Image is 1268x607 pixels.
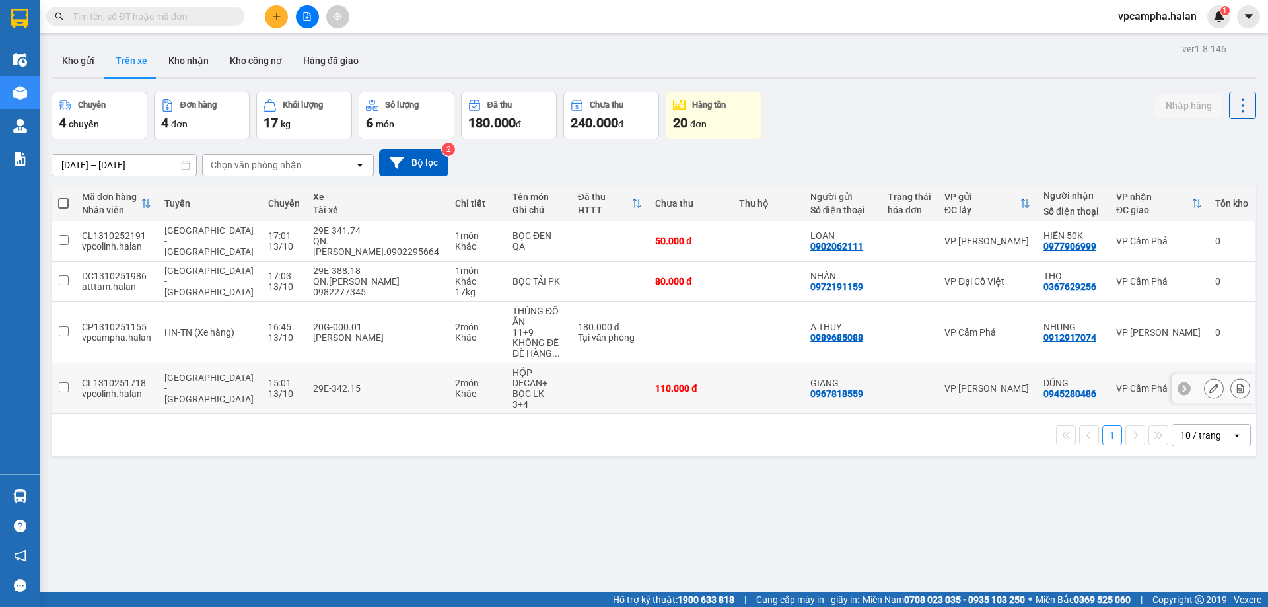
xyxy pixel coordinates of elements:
[268,378,300,388] div: 15:01
[442,143,455,156] sup: 2
[938,186,1037,221] th: Toggle SortBy
[75,186,158,221] th: Toggle SortBy
[944,327,1030,338] div: VP Cẩm Phả
[268,281,300,292] div: 13/10
[1043,322,1103,332] div: NHUNG
[1213,11,1225,22] img: icon-new-feature
[455,198,499,209] div: Chi tiết
[563,92,659,139] button: Chưa thu240.000đ
[82,388,151,399] div: vpcolinh.halan
[552,348,560,359] span: ...
[810,205,874,215] div: Số điện thoại
[105,45,158,77] button: Trên xe
[82,332,151,343] div: vpcampha.halan
[82,205,141,215] div: Nhân viên
[571,186,649,221] th: Toggle SortBy
[164,225,254,257] span: [GEOGRAPHIC_DATA] - [GEOGRAPHIC_DATA]
[512,276,565,287] div: BỌC TẢI PK
[455,266,499,276] div: 1 món
[313,205,442,215] div: Tài xế
[268,231,300,241] div: 17:01
[1043,281,1096,292] div: 0367629256
[1074,594,1131,605] strong: 0369 525 060
[1116,192,1191,202] div: VP nhận
[359,92,454,139] button: Số lượng6món
[164,327,234,338] span: HN-TN (Xe hàng)
[211,159,302,172] div: Chọn văn phòng nhận
[655,198,726,209] div: Chưa thu
[455,276,499,287] div: Khác
[52,45,105,77] button: Kho gửi
[888,192,931,202] div: Trạng thái
[268,388,300,399] div: 13/10
[313,276,442,297] div: QN.[PERSON_NAME] 0982277345
[810,231,874,241] div: LOAN
[164,373,254,404] span: [GEOGRAPHIC_DATA] - [GEOGRAPHIC_DATA]
[154,92,250,139] button: Đơn hàng4đơn
[571,115,618,131] span: 240.000
[14,579,26,592] span: message
[82,231,151,241] div: CL1310252191
[1204,378,1224,398] div: Sửa đơn hàng
[158,45,219,77] button: Kho nhận
[355,160,365,170] svg: open
[78,100,106,110] div: Chuyến
[673,115,687,131] span: 20
[1232,430,1242,441] svg: open
[59,115,66,131] span: 4
[944,192,1020,202] div: VP gửi
[810,378,874,388] div: GIANG
[1220,6,1230,15] sup: 1
[268,241,300,252] div: 13/10
[385,100,419,110] div: Số lượng
[1237,5,1260,28] button: caret-down
[379,149,448,176] button: Bộ lọc
[1043,388,1096,399] div: 0945280486
[1182,42,1226,56] div: ver 1.8.146
[512,327,565,359] div: 11+9 KHÔNG ĐỂ ĐÈ HÀNG KHÁC LÊN HÀNG CỦA KHÁCH
[512,306,565,327] div: THÙNG ĐỒ ĂN
[52,92,147,139] button: Chuyến4chuyến
[161,115,168,131] span: 4
[512,205,565,215] div: Ghi chú
[1215,236,1248,246] div: 0
[578,322,642,332] div: 180.000 đ
[613,592,734,607] span: Hỗ trợ kỹ thuật:
[578,192,631,202] div: Đã thu
[180,100,217,110] div: Đơn hàng
[366,115,373,131] span: 6
[82,192,141,202] div: Mã đơn hàng
[666,92,761,139] button: Hàng tồn20đơn
[171,119,188,129] span: đơn
[376,119,394,129] span: món
[13,53,27,67] img: warehouse-icon
[655,383,726,394] div: 110.000 đ
[455,388,499,399] div: Khác
[1215,276,1248,287] div: 0
[810,271,874,281] div: NHÀN
[690,119,707,129] span: đơn
[1116,276,1202,287] div: VP Cẩm Phả
[1043,332,1096,343] div: 0912917074
[655,236,726,246] div: 50.000 đ
[1116,383,1202,394] div: VP Cẩm Phả
[313,332,442,343] div: [PERSON_NAME]
[313,266,442,276] div: 29E-388.18
[1043,231,1103,241] div: HIỀN 50K
[487,100,512,110] div: Đã thu
[164,198,255,209] div: Tuyến
[164,266,254,297] span: [GEOGRAPHIC_DATA] - [GEOGRAPHIC_DATA]
[692,100,726,110] div: Hàng tồn
[1108,8,1207,24] span: vpcampha.halan
[82,322,151,332] div: CP1310251155
[1116,205,1191,215] div: ĐC giao
[11,9,28,28] img: logo-vxr
[313,383,442,394] div: 29E-342.15
[678,594,734,605] strong: 1900 633 818
[333,12,342,21] span: aim
[302,12,312,21] span: file-add
[13,119,27,133] img: warehouse-icon
[944,236,1030,246] div: VP [PERSON_NAME]
[1180,429,1221,442] div: 10 / trang
[578,332,642,343] div: Tại văn phòng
